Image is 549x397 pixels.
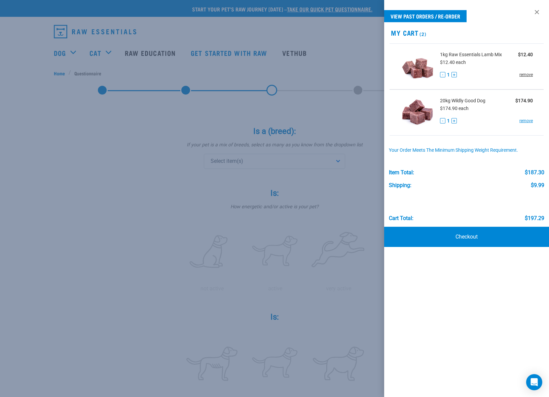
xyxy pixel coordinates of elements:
img: Raw Essentials Lamb Mix [400,49,435,84]
span: $174.90 each [440,106,469,111]
span: (2) [418,33,426,35]
div: $197.29 [525,215,544,221]
span: 20kg Wildly Good Dog [440,97,485,104]
strong: $174.90 [515,98,533,103]
span: $12.40 each [440,60,466,65]
span: 1 [447,71,450,78]
button: + [451,118,457,123]
strong: $12.40 [518,52,533,57]
span: 1 [447,117,450,124]
a: remove [519,118,533,124]
h2: My Cart [384,29,549,37]
a: View past orders / re-order [384,10,467,22]
button: + [451,72,457,77]
a: Checkout [384,227,549,247]
img: Wildly Good Dog Pack (Standard) [400,95,435,130]
button: - [440,72,445,77]
div: $187.30 [525,170,544,176]
div: Cart total: [389,215,413,221]
div: Item Total: [389,170,414,176]
div: Shipping: [389,182,411,188]
div: $9.99 [531,182,544,188]
span: 1kg Raw Essentials Lamb Mix [440,51,502,58]
div: Open Intercom Messenger [526,374,542,390]
button: - [440,118,445,123]
a: remove [519,72,533,78]
div: Your order meets the minimum shipping weight requirement. [389,148,544,153]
